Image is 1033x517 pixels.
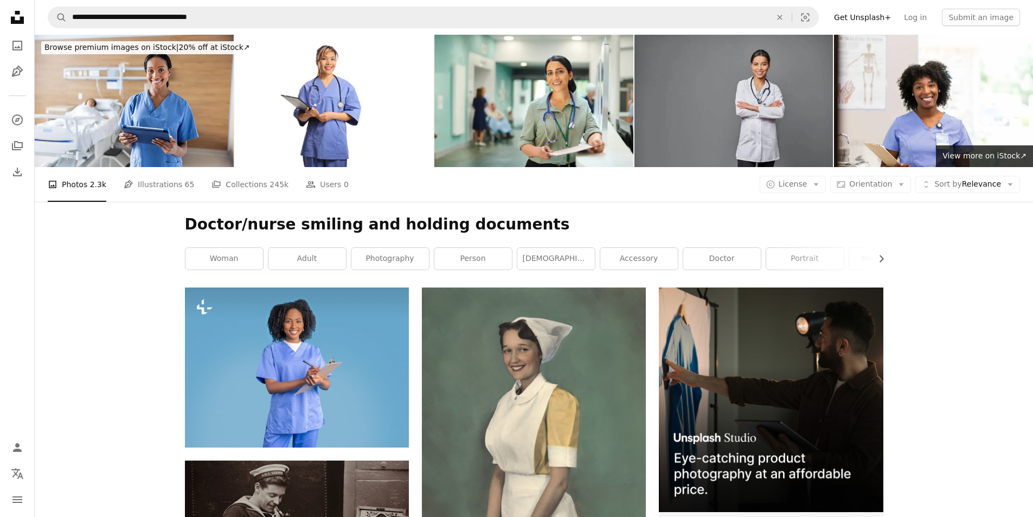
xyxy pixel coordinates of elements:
[942,151,1026,160] span: View more on iStock ↗
[185,178,195,190] span: 65
[48,7,819,28] form: Find visuals sitewide
[760,176,826,193] button: License
[351,248,429,270] a: photography
[934,179,1001,190] span: Relevance
[185,288,409,447] img: Cheerful young african american curly woman doctor or nurse in blue uniform making notes on table...
[7,437,28,458] a: Log in / Sign up
[897,9,933,26] a: Log in
[235,35,434,167] img: Asian nurse in a blue uniform holding a clipboard and smiling
[768,7,792,28] button: Clear
[270,178,288,190] span: 245k
[7,61,28,82] a: Illustrations
[600,248,678,270] a: accessory
[7,135,28,157] a: Collections
[7,35,28,56] a: Photos
[517,248,595,270] a: [DEMOGRAPHIC_DATA]
[268,248,346,270] a: adult
[434,248,512,270] a: person
[185,362,409,372] a: Cheerful young african american curly woman doctor or nurse in blue uniform making notes on table...
[44,43,250,52] span: 20% off at iStock ↗
[871,248,883,270] button: scroll list to the right
[211,167,288,202] a: Collections 245k
[659,288,883,512] img: file-1715714098234-25b8b4e9d8faimage
[185,215,883,234] h1: Doctor/nurse smiling and holding documents
[827,9,897,26] a: Get Unsplash+
[306,167,349,202] a: Users 0
[344,178,349,190] span: 0
[830,176,911,193] button: Orientation
[44,43,178,52] span: Browse premium images on iStock |
[792,7,818,28] button: Visual search
[124,167,194,202] a: Illustrations 65
[934,180,961,188] span: Sort by
[634,35,833,167] img: Successful female doctor isolated on grey background
[936,145,1033,167] a: View more on iStock↗
[7,489,28,510] button: Menu
[942,9,1020,26] button: Submit an image
[422,422,646,432] a: a painting of a woman in a nurse's uniform
[35,35,234,167] img: Happy pediatric nurse in a hospital room holding a tablet
[7,109,28,131] a: Explore
[683,248,761,270] a: doctor
[779,180,807,188] span: License
[48,7,67,28] button: Search Unsplash
[766,248,844,270] a: portrait
[915,176,1020,193] button: Sort byRelevance
[7,463,28,484] button: Language
[35,35,260,61] a: Browse premium images on iStock|20% off at iStock↗
[185,248,263,270] a: woman
[434,35,633,167] img: hospital consultant portrait
[834,35,1033,167] img: Confident African-American Female Healthcare Worker Smiling
[849,248,927,270] a: medical exam
[849,180,892,188] span: Orientation
[7,161,28,183] a: Download History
